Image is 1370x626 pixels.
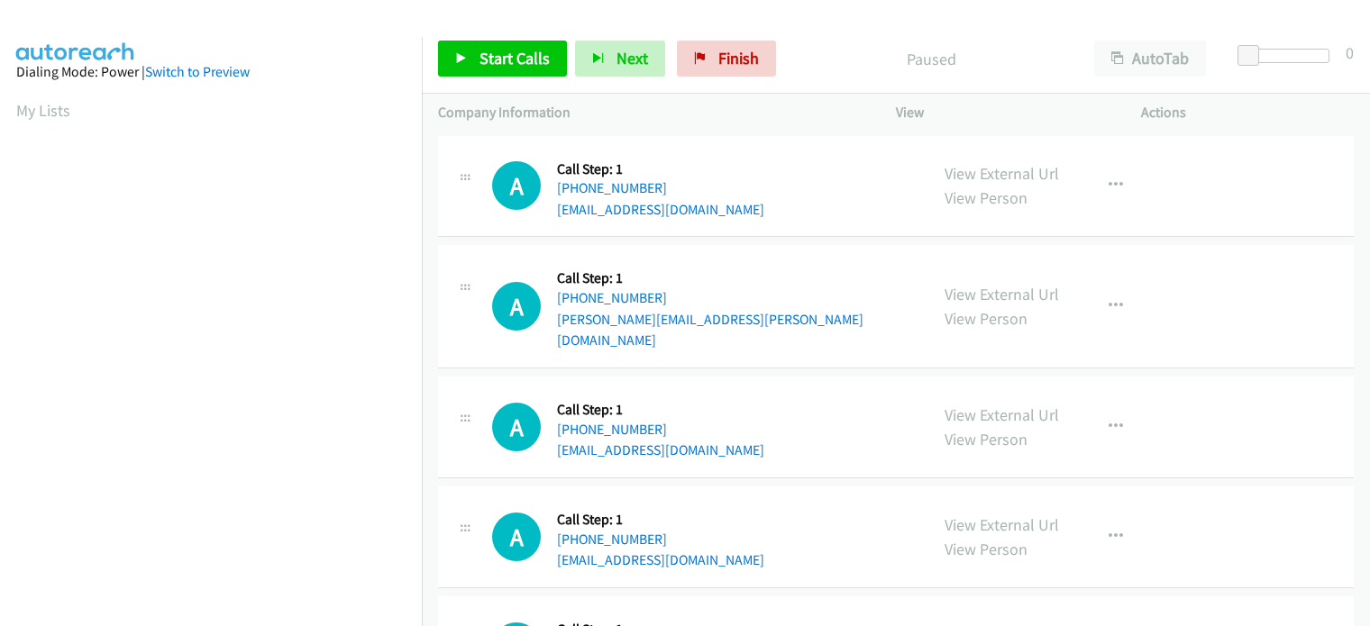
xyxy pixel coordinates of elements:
[479,48,550,68] span: Start Calls
[1141,102,1354,123] p: Actions
[557,269,912,287] h5: Call Step: 1
[945,539,1027,559] a: View Person
[1247,49,1329,63] div: Delay between calls (in seconds)
[492,161,541,210] div: The call is yet to be attempted
[557,511,764,529] h5: Call Step: 1
[896,102,1109,123] p: View
[557,160,764,178] h5: Call Step: 1
[438,102,863,123] p: Company Information
[945,187,1027,208] a: View Person
[557,421,667,438] a: [PHONE_NUMBER]
[492,513,541,561] div: The call is yet to be attempted
[557,179,667,196] a: [PHONE_NUMBER]
[945,514,1059,535] a: View External Url
[575,41,665,77] button: Next
[1094,41,1206,77] button: AutoTab
[438,41,567,77] a: Start Calls
[557,311,863,349] a: [PERSON_NAME][EMAIL_ADDRESS][PERSON_NAME][DOMAIN_NAME]
[16,100,70,121] a: My Lists
[945,308,1027,329] a: View Person
[557,401,764,419] h5: Call Step: 1
[492,161,541,210] h1: A
[1346,41,1354,65] div: 0
[718,48,759,68] span: Finish
[557,441,764,458] a: [EMAIL_ADDRESS][DOMAIN_NAME]
[945,429,1027,449] a: View Person
[492,403,541,451] h1: A
[557,551,764,568] a: [EMAIL_ADDRESS][DOMAIN_NAME]
[616,48,648,68] span: Next
[557,531,667,548] a: [PHONE_NUMBER]
[945,284,1059,304] a: View External Url
[677,41,776,77] a: Finish
[945,404,1059,425] a: View External Url
[800,47,1062,71] p: Paused
[557,201,764,218] a: [EMAIL_ADDRESS][DOMAIN_NAME]
[492,282,541,331] h1: A
[492,513,541,561] h1: A
[492,403,541,451] div: The call is yet to be attempted
[492,282,541,331] div: The call is yet to be attempted
[557,289,667,306] a: [PHONE_NUMBER]
[145,63,250,80] a: Switch to Preview
[945,163,1059,184] a: View External Url
[16,61,406,83] div: Dialing Mode: Power |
